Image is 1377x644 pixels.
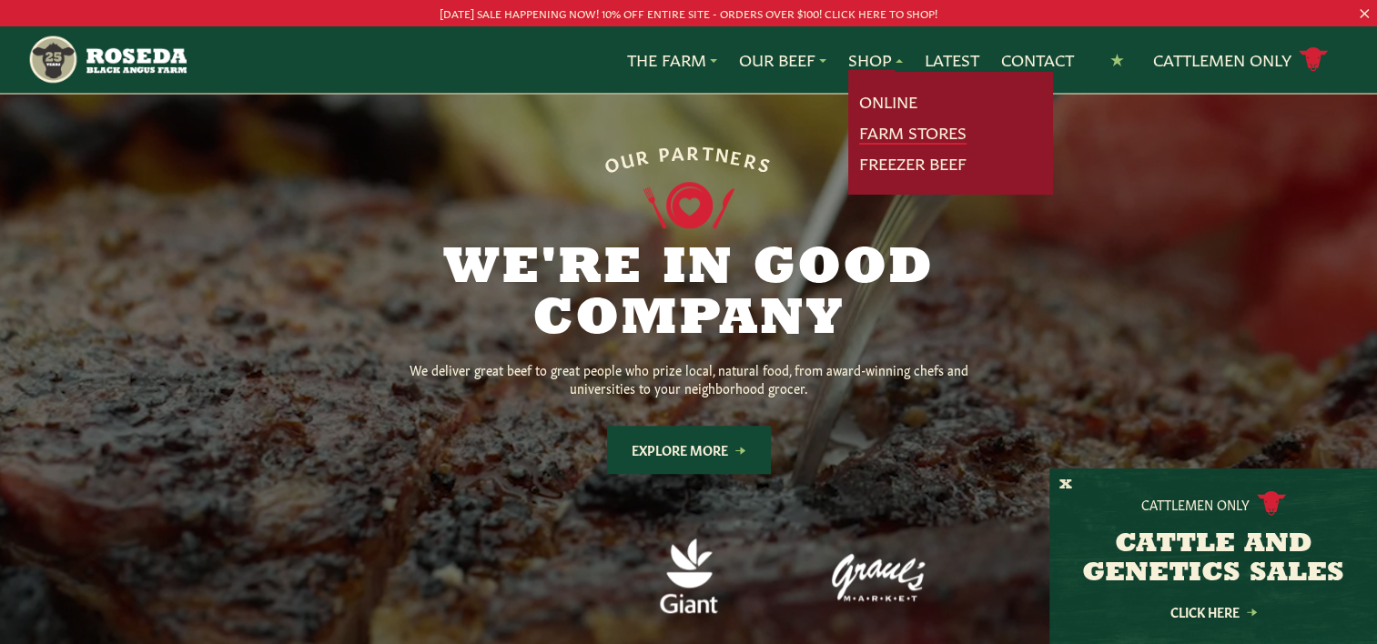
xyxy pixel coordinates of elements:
span: T [701,141,715,162]
a: Contact [1001,48,1074,72]
a: Farm Stores [859,121,967,145]
h2: We're in Good Company [339,244,1038,346]
a: The Farm [627,48,717,72]
nav: Main Navigation [27,26,1349,93]
img: cattle-icon.svg [1257,491,1286,516]
a: Cattlemen Only [1153,44,1328,75]
p: [DATE] SALE HAPPENING NOW! 10% OFF ENTIRE SITE - ORDERS OVER $100! CLICK HERE TO SHOP! [69,4,1309,23]
span: E [728,145,744,166]
a: Shop [848,48,903,72]
h3: CATTLE AND GENETICS SALES [1072,530,1354,589]
a: Our Beef [739,48,826,72]
a: Click Here [1131,606,1295,618]
span: O [601,150,623,174]
span: R [686,141,700,161]
p: Cattlemen Only [1141,495,1250,513]
a: Explore More [607,426,771,474]
p: We deliver great beef to great people who prize local, natural food, from award-winning chefs and... [398,360,980,397]
span: A [670,141,685,162]
a: Online [859,90,917,114]
div: OUR PARTNERS [601,141,777,175]
span: R [743,147,761,170]
span: U [617,146,637,169]
span: N [714,142,732,164]
a: Freezer Beef [859,152,967,176]
a: Latest [925,48,979,72]
img: https://roseda.com/wp-content/uploads/2021/05/roseda-25-header.png [27,34,187,86]
button: X [1059,476,1072,495]
span: P [656,141,671,162]
span: R [633,144,651,166]
span: S [756,151,774,174]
